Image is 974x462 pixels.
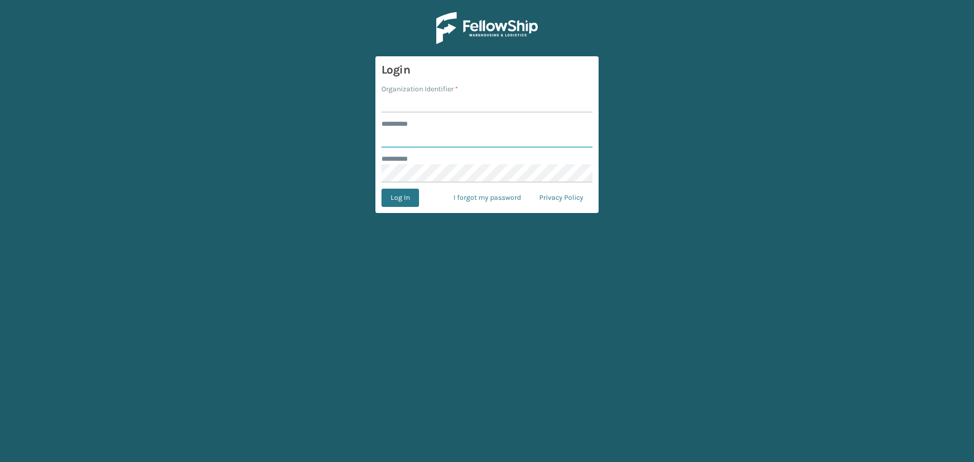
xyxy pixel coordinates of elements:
button: Log In [381,189,419,207]
h3: Login [381,62,593,78]
a: Privacy Policy [530,189,593,207]
img: Logo [436,12,538,44]
a: I forgot my password [444,189,530,207]
label: Organization Identifier [381,84,458,94]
